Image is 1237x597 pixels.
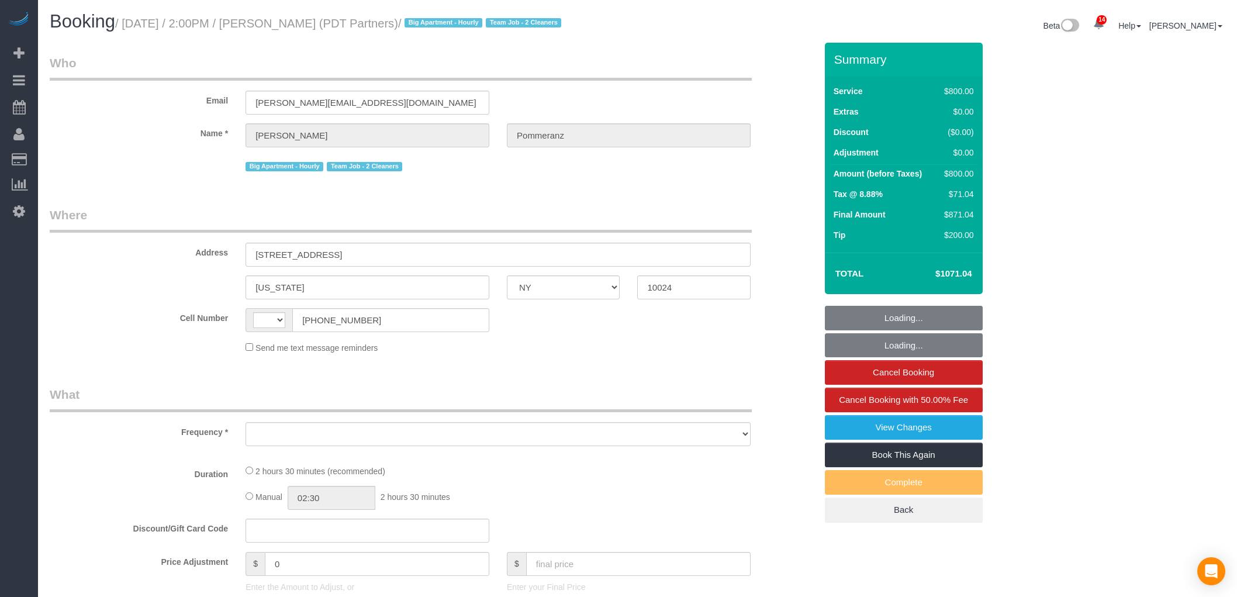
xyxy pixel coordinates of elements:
[41,123,237,139] label: Name *
[1197,557,1225,585] div: Open Intercom Messenger
[1118,21,1141,30] a: Help
[939,85,973,97] div: $800.00
[834,126,869,138] label: Discount
[41,308,237,324] label: Cell Number
[246,123,489,147] input: First Name
[41,519,237,534] label: Discount/Gift Card Code
[41,422,237,438] label: Frequency *
[825,388,983,412] a: Cancel Booking with 50.00% Fee
[327,162,402,171] span: Team Job - 2 Cleaners
[1060,19,1079,34] img: New interface
[834,85,863,97] label: Service
[1097,15,1107,25] span: 14
[1043,21,1080,30] a: Beta
[835,268,864,278] strong: Total
[507,552,526,576] span: $
[41,552,237,568] label: Price Adjustment
[834,229,846,241] label: Tip
[939,168,973,180] div: $800.00
[834,168,922,180] label: Amount (before Taxes)
[246,581,489,593] p: Enter the Amount to Adjust, or
[486,18,561,27] span: Team Job - 2 Cleaners
[405,18,482,27] span: Big Apartment - Hourly
[834,53,977,66] h3: Summary
[246,552,265,576] span: $
[939,147,973,158] div: $0.00
[50,206,752,233] legend: Where
[41,464,237,480] label: Duration
[939,209,973,220] div: $871.04
[939,106,973,118] div: $0.00
[834,188,883,200] label: Tax @ 8.88%
[834,106,859,118] label: Extras
[637,275,750,299] input: Zip Code
[398,17,565,30] span: /
[246,91,489,115] input: Email
[50,386,752,412] legend: What
[1087,12,1110,37] a: 14
[939,188,973,200] div: $71.04
[1149,21,1222,30] a: [PERSON_NAME]
[292,308,489,332] input: Cell Number
[839,395,968,405] span: Cancel Booking with 50.00% Fee
[50,54,752,81] legend: Who
[115,17,565,30] small: / [DATE] / 2:00PM / [PERSON_NAME] (PDT Partners)
[255,467,385,476] span: 2 hours 30 minutes (recommended)
[41,91,237,106] label: Email
[939,126,973,138] div: ($0.00)
[825,415,983,440] a: View Changes
[825,498,983,522] a: Back
[246,275,489,299] input: City
[246,162,323,171] span: Big Apartment - Hourly
[834,147,879,158] label: Adjustment
[255,492,282,502] span: Manual
[7,12,30,28] img: Automaid Logo
[834,209,886,220] label: Final Amount
[526,552,751,576] input: final price
[50,11,115,32] span: Booking
[381,492,450,502] span: 2 hours 30 minutes
[825,443,983,467] a: Book This Again
[939,229,973,241] div: $200.00
[41,243,237,258] label: Address
[255,343,378,353] span: Send me text message reminders
[901,269,972,279] h4: $1071.04
[825,360,983,385] a: Cancel Booking
[507,123,751,147] input: Last Name
[507,581,751,593] p: Enter your Final Price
